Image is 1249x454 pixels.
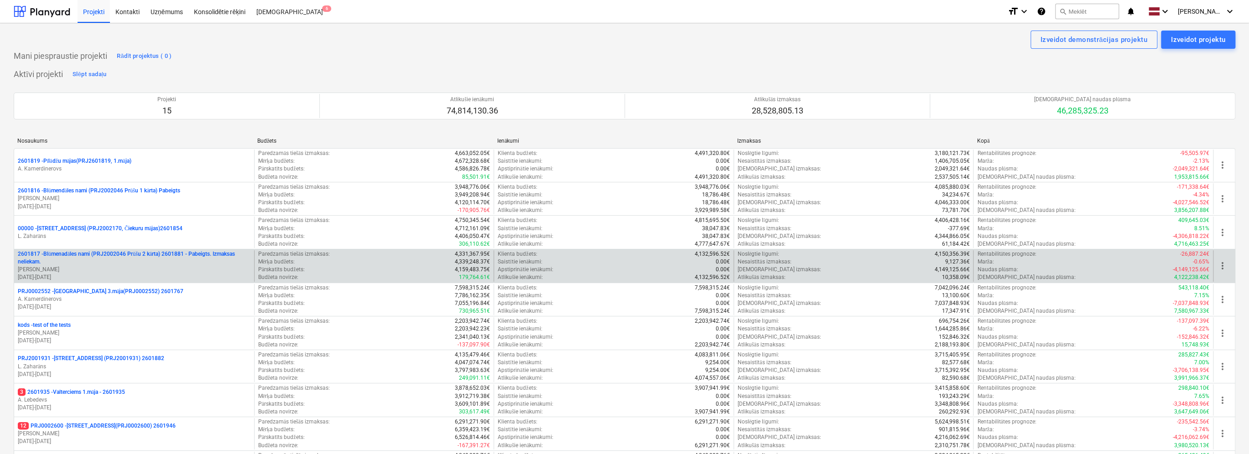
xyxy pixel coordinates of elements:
p: -0.65% [1193,258,1209,266]
p: 7,055,196.84€ [455,299,490,307]
p: [DEMOGRAPHIC_DATA] izmaksas : [738,165,821,173]
div: 2601819 -Pīlādžu mājas(PRJ2601819, 1.māja)A. Kamerdinerovs [18,157,250,173]
p: A. Kamerdinerovs [18,165,250,173]
p: -6.22% [1193,325,1209,333]
span: 6 [322,5,331,12]
p: 696,754.26€ [938,317,969,325]
p: Paredzamās tiešās izmaksas : [258,183,330,191]
p: [DEMOGRAPHIC_DATA] izmaksas : [738,333,821,341]
p: 152,846.32€ [938,333,969,341]
p: 0.00€ [716,292,730,299]
p: 4,344,866.05€ [934,232,969,240]
p: Saistītie ienākumi : [498,325,542,333]
p: PRJ2001931 - [STREET_ADDRESS] (PRJ2001931) 2601882 [18,355,164,362]
div: Kopā [977,138,1210,144]
p: [DEMOGRAPHIC_DATA] naudas plūsma [1034,96,1131,103]
p: 2601817 - Blūmenadāles nami (PRJ2002046 Prūšu 2 kārta) 2601881 - Pabeigts. Izmaksas neliekam. [18,250,250,266]
p: kods - test of the tests [18,321,71,329]
p: Noslēgtie līgumi : [738,351,779,359]
p: Atlikušās izmaksas [752,96,803,103]
span: more_vert [1217,395,1228,406]
p: PRJ0002600 - [STREET_ADDRESS](PRJ0002600) 2601946 [18,422,176,430]
div: 12PRJ0002600 -[STREET_ADDRESS](PRJ0002600) 2601946[PERSON_NAME][DATE]-[DATE] [18,422,250,445]
p: -4,027,546.52€ [1173,199,1209,206]
p: 3,948,776.06€ [455,183,490,191]
p: L. Zaharāns [18,363,250,371]
p: 7,037,848.93€ [934,299,969,307]
p: 38,047.83€ [702,225,730,232]
p: 3,797,983.63€ [455,366,490,374]
p: [DATE] - [DATE] [18,371,250,378]
p: 2,203,942.74€ [695,341,730,349]
div: Ienākumi [497,138,730,144]
p: A. Kamerdinerovs [18,295,250,303]
p: Mērķa budžets : [258,225,295,232]
p: 2,537,505.14€ [934,173,969,181]
p: 4,406,050.47€ [455,232,490,240]
p: Marža : [977,191,994,199]
div: kods -test of the tests[PERSON_NAME][DATE]-[DATE] [18,321,250,345]
p: 34,234.67€ [942,191,969,199]
div: 00000 -[STREET_ADDRESS] (PRJ2002170, Čiekuru mājas)2601854L. Zaharāns [18,225,250,240]
p: 4,132,596.52€ [695,273,730,281]
span: more_vert [1217,260,1228,271]
p: Mērķa budžets : [258,359,295,366]
p: 00000 - [STREET_ADDRESS] (PRJ2002170, Čiekuru mājas)2601854 [18,225,182,232]
p: 13,100.60€ [942,292,969,299]
p: 285,827.43€ [1178,351,1209,359]
p: Klienta budžets : [498,250,537,258]
p: Nesaistītās izmaksas : [738,258,791,266]
p: Naudas plūsma : [977,333,1018,341]
p: Budžeta novirze : [258,341,298,349]
p: Pārskatīts budžets : [258,366,305,374]
p: -4,149,125.66€ [1173,266,1209,273]
p: 0.00€ [716,165,730,173]
iframe: Chat Widget [1203,410,1249,454]
p: A. Lebedevs [18,396,250,404]
p: 3,929,989.58€ [695,206,730,214]
p: Pārskatīts budžets : [258,266,305,273]
p: 4,672,328.68€ [455,157,490,165]
p: [PERSON_NAME] [18,430,250,438]
i: Zināšanu pamats [1037,6,1046,17]
p: 2601935 - Valterciems 1.māja - 2601935 [18,388,125,396]
p: 2601819 - Pīlādžu mājas(PRJ2601819, 1.māja) [18,157,131,165]
p: 2,049,321.64€ [934,165,969,173]
p: -26,887.24€ [1180,250,1209,258]
p: Budžeta novirze : [258,240,298,248]
p: Saistītie ienākumi : [498,292,542,299]
p: Atlikušie ienākumi : [498,273,543,281]
p: Pārskatīts budžets : [258,165,305,173]
p: 4,085,880.03€ [934,183,969,191]
p: [PERSON_NAME] [18,195,250,202]
p: Naudas plūsma : [977,266,1018,273]
p: 4,047,074.74€ [455,359,490,366]
span: more_vert [1217,294,1228,305]
p: Projekti [157,96,176,103]
p: Mērķa budžets : [258,191,295,199]
p: Noslēgtie līgumi : [738,150,779,157]
p: -171,338.64€ [1177,183,1209,191]
div: Izveidot projektu [1171,34,1225,46]
p: Mērķa budžets : [258,292,295,299]
p: Nesaistītās izmaksas : [738,157,791,165]
p: 4,663,052.05€ [455,150,490,157]
p: [DATE] - [DATE] [18,404,250,412]
p: 1,953,815.66€ [1174,173,1209,181]
p: 2,203,942.74€ [695,317,730,325]
p: 82,577.68€ [942,359,969,366]
button: Rādīt projektus ( 0 ) [114,49,174,63]
p: Apstiprinātie ienākumi : [498,366,553,374]
p: -3,706,138.95€ [1173,366,1209,374]
div: 2601816 -Blūmendāles nami (PRJ2002046 Prūšu 1 kārta) Pabeigts[PERSON_NAME][DATE]-[DATE] [18,187,250,210]
p: -95,505.97€ [1180,150,1209,157]
p: Apstiprinātie ienākumi : [498,333,553,341]
p: 0.00€ [716,299,730,307]
p: [DEMOGRAPHIC_DATA] naudas plūsma : [977,240,1075,248]
p: Klienta budžets : [498,317,537,325]
p: 4,716,463.25€ [1174,240,1209,248]
p: Saistītie ienākumi : [498,225,542,232]
p: [DATE] - [DATE] [18,303,250,311]
p: 4,122,238.42€ [1174,273,1209,281]
p: Naudas plūsma : [977,366,1018,374]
